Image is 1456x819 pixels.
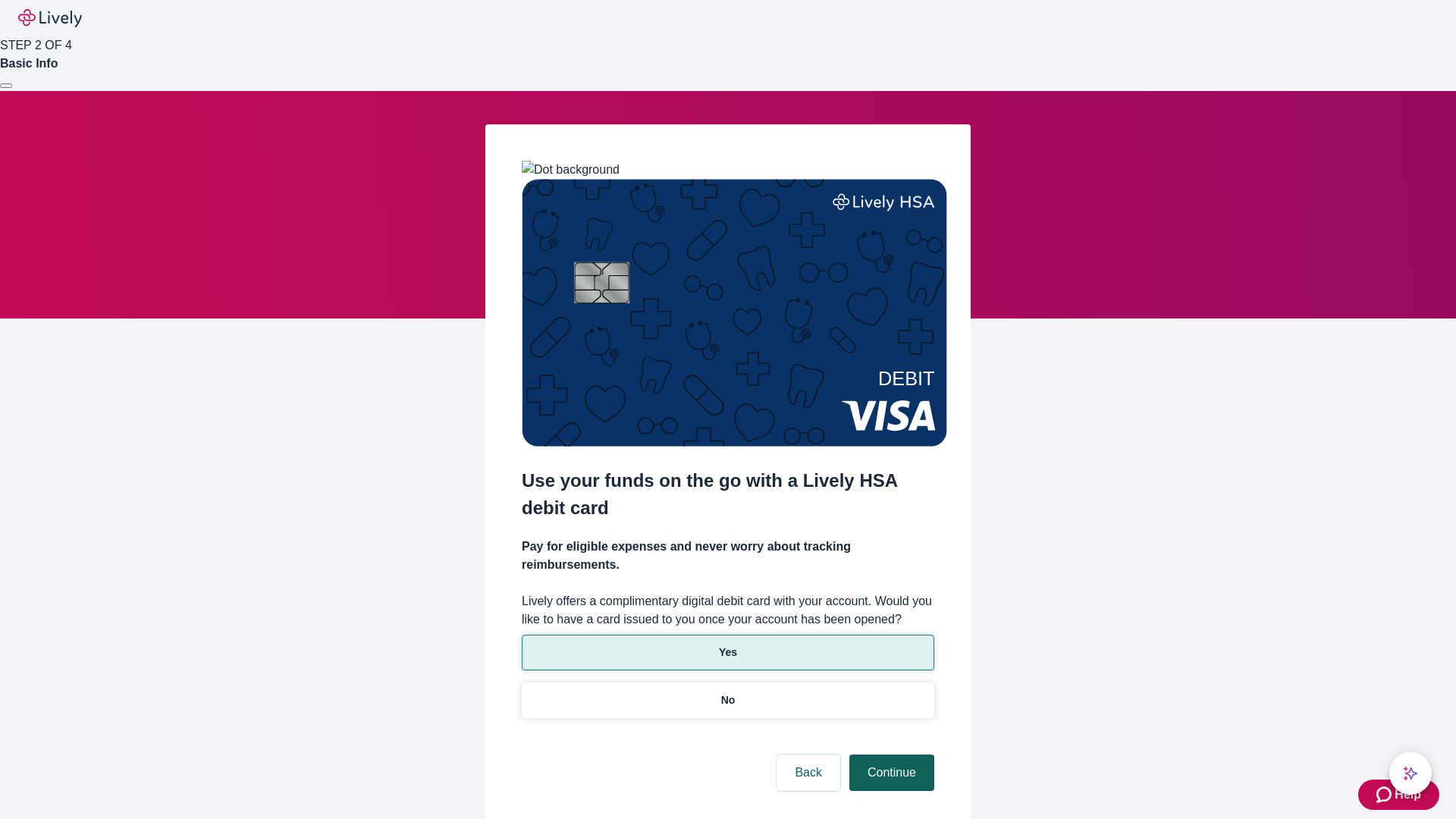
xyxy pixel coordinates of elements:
img: Dot background [522,161,620,179]
button: No [522,682,934,718]
p: No [721,692,736,708]
h4: Pay for eligible expenses and never worry about tracking reimbursements. [522,538,934,574]
img: Lively [18,9,82,27]
button: Zendesk support iconHelp [1358,780,1439,810]
svg: Lively AI Assistant [1403,766,1418,781]
button: chat [1389,752,1432,795]
h2: Use your funds on the go with a Lively HSA debit card [522,467,934,522]
p: Yes [719,645,737,661]
button: Continue [849,755,934,791]
button: Yes [522,635,934,670]
button: Back [777,755,840,791]
svg: Zendesk support icon [1376,786,1395,804]
label: Lively offers a complimentary digital debit card with your account. Would you like to have a card... [522,592,934,629]
img: Debit card [522,179,947,447]
span: Help [1395,786,1421,804]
